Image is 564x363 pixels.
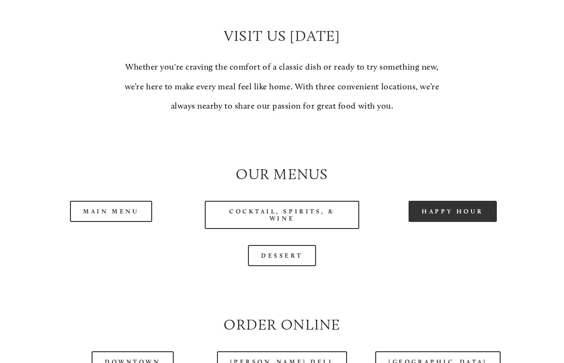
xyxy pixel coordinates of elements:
[119,57,445,116] p: Whether you're craving the comfort of a classic dish or ready to try something new, we’re here to...
[34,164,530,185] h2: Our Menus
[248,245,316,266] a: Dessert
[70,201,152,222] a: Main Menu
[205,201,360,229] a: Cocktail, Spirits, & Wine
[34,314,530,335] h2: Order Online
[409,201,497,222] a: Happy Hour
